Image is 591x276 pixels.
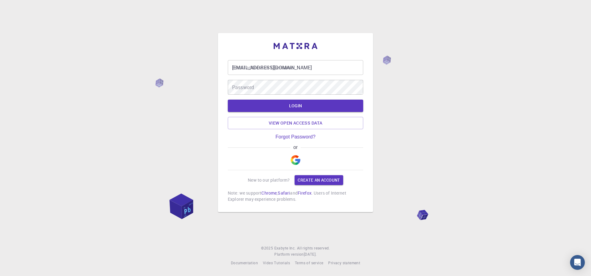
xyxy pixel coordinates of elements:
[274,245,296,250] span: Exabyte Inc.
[291,155,300,165] img: Google
[263,260,290,265] span: Video Tutorials
[231,260,258,266] a: Documentation
[228,117,363,129] a: View open access data
[274,251,304,257] span: Platform version
[298,190,312,196] a: Firefox
[263,260,290,266] a: Video Tutorials
[304,251,317,257] a: [DATE].
[261,190,277,196] a: Chrome
[274,245,296,251] a: Exabyte Inc.
[261,245,274,251] span: © 2025
[295,175,343,185] a: Create an account
[295,260,323,265] span: Terms of service
[295,260,323,266] a: Terms of service
[328,260,360,266] a: Privacy statement
[570,255,585,270] div: Open Intercom Messenger
[278,190,290,196] a: Safari
[304,252,317,257] span: [DATE] .
[290,145,300,150] span: or
[231,260,258,265] span: Documentation
[328,260,360,265] span: Privacy statement
[228,100,363,112] button: LOGIN
[228,190,363,202] p: Note: we support , and . Users of Internet Explorer may experience problems.
[275,134,316,140] a: Forgot Password?
[248,177,290,183] p: New to our platform?
[297,245,330,251] span: All rights reserved.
